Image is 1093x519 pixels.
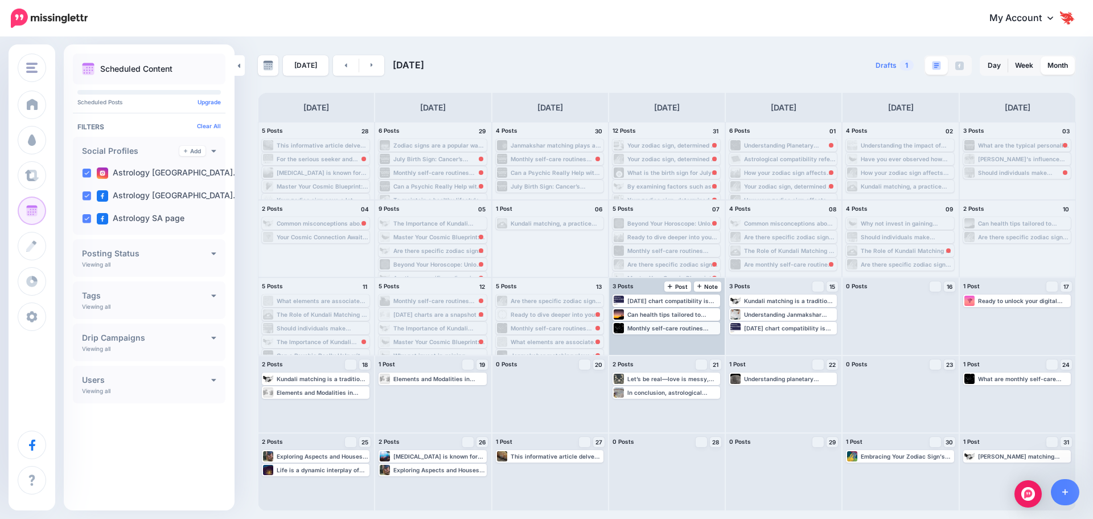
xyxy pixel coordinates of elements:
[77,122,221,131] h4: Filters
[82,147,179,155] h4: Social Profiles
[829,439,836,445] span: 29
[978,5,1076,32] a: My Account
[496,205,512,212] span: 1 Post
[277,142,368,149] div: This informative article delves into the significance of astrological charts and how they can pro...
[627,311,719,318] div: Can health tips tailored to different zodiac signs be beneficial? Read more 👉 [URL] #HolisticHeal...
[197,122,221,129] a: Clear All
[861,142,952,149] div: Understanding the impact of astrological houses on career and finances can help individuals make ...
[613,205,634,212] span: 5 Posts
[710,126,721,136] h4: 31
[963,283,980,289] span: 1 Post
[861,156,952,162] div: Have you ever observed how certain individuals seem to navigate life with an uncanny sense of cos...
[827,281,838,292] a: 15
[82,345,110,352] p: Viewing all
[744,325,836,332] div: [DATE] chart compatibility is the comparison of two individuals' birth charts to determine the po...
[393,297,485,304] div: Monthly self-care routines based on planetary movements are determined by the positions of the pl...
[710,204,721,214] h4: 07
[11,9,88,28] img: Missinglettr
[511,156,602,162] div: Monthly self-care routines based on planetary movements Learn more > [URL][DOMAIN_NAME]
[277,197,368,203] div: Your zodiac sign says a lot about your personality, preferences, and even your health tendencies....
[627,325,719,332] div: Monthly self-care routines based on planetary movements Learn more > [URL][DOMAIN_NAME]
[277,297,368,304] div: What elements are associated with earth signs? Read more 👉 [URL] #Virgo #Taurus #🌍EarthSigns
[359,359,371,370] a: 18
[1061,126,1072,136] h4: 03
[593,359,605,370] a: 20
[511,338,602,345] div: What elements are associated with earth signs? Read more 👉 [URL] #Virgo #Taurus #🌍EarthSigns
[359,437,371,447] a: 25
[744,169,836,176] div: How your zodiac sign affects financial habits Learn more > [URL][DOMAIN_NAME]
[393,375,485,382] div: Elements and Modalities in [DATE] Charts ▸ [URL] #NatalChart #BirthChart #Astrology #CelestialGui...
[277,338,368,345] div: The Importance of Kundali Matching in Relationships Read more 👉 [URL][DOMAIN_NAME] #RelationshipA...
[393,325,485,332] div: The Importance of Kundali Matching in Relationships Read more 👉 [URL][DOMAIN_NAME] #RelationshipA...
[420,101,446,115] h4: [DATE]
[888,101,914,115] h4: [DATE]
[277,234,368,240] div: Your Cosmic Connection Awaits Read more 👉 [URL] #DigitalCosmos #WebafricaFibre #FibreInternetZA
[77,99,221,105] p: Scheduled Posts
[393,275,485,281] div: Are there specific zodiac signs that are more financially responsible? Read more 👉 [URL] #Financi...
[277,156,368,162] div: For the serious seeker and professional, power your cosmic connection. Read more 👉 [URL] #Digital...
[393,142,485,149] div: Zodiac signs are a popular way to understand personality traits and compatibility in astrology. R...
[379,127,400,134] span: 6 Posts
[627,389,719,396] div: In conclusion, astrological aspects offer valuable insights into an individual's personality, rel...
[744,234,836,240] div: Are there specific zodiac signs that are more financially responsible? Read more 👉 [URL] #Financi...
[496,127,517,134] span: 4 Posts
[963,127,984,134] span: 3 Posts
[496,283,517,289] span: 5 Posts
[82,250,211,258] h4: Posting Status
[710,437,721,447] a: 28
[97,213,184,224] label: Astrology SA page
[277,183,368,190] div: Master Your Cosmic Blueprint: Unlocking Intuition & Aligned Decisions for an Exceptional Life Lea...
[978,220,1070,227] div: Can health tips tailored to different zodiac signs be beneficial? Read more 👉 [URL] #HolisticHeal...
[511,220,602,227] div: Kundali matching, a practice rooted in ancient Indian astrology, plays a significant role in dete...
[846,205,868,212] span: 4 Posts
[393,220,485,227] div: The Importance of Kundali Matching in Relationships Read more 👉 [URL][DOMAIN_NAME] #RelationshipA...
[846,127,868,134] span: 4 Posts
[744,311,836,318] div: Understanding Janmakshar matching can empower you to make informed decisions about your relations...
[771,101,796,115] h4: [DATE]
[393,247,485,254] div: Are there specific zodiac signs that are more financially responsible? Read more 👉 [URL] #Financi...
[829,362,836,367] span: 22
[277,352,368,359] div: Can a Psychic Really Help with Love Problems? I Tried [DOMAIN_NAME] to Find Out Get the scoop > [...
[861,169,952,176] div: How your zodiac sign affects financial habits: [URL] #FinancialFreedom #PersonalFinance #Astrolog...
[82,334,211,342] h4: Drip Campaigns
[829,284,835,289] span: 15
[82,303,110,310] p: Viewing all
[978,142,1070,149] div: What are the typical personality traits of a [MEDICAL_DATA] individual? Read more 👉 [URL] #[MEDIC...
[277,169,368,176] div: [MEDICAL_DATA] is known for its nurturing and intuitive nature, making them well-suited for navig...
[262,127,283,134] span: 5 Posts
[362,362,368,367] span: 18
[899,60,914,71] span: 1
[861,183,952,190] div: Kundali matching, a practice rooted in ancient Indian astrology, plays a significant role in dete...
[1005,101,1030,115] h4: [DATE]
[393,311,485,318] div: [DATE] charts are a snapshot of the sky at the moment of a person's birth, providing insight into...
[97,167,240,179] label: Astrology [GEOGRAPHIC_DATA]…
[627,297,719,304] div: [DATE] chart compatibility is the comparison of two individuals' birth charts to determine the po...
[476,281,488,292] h4: 12
[978,234,1070,240] div: Are there specific zodiac signs that are more financially responsible? Read more 👉 [URL] #Financi...
[593,204,605,214] h4: 06
[613,127,636,134] span: 12 Posts
[1063,439,1069,445] span: 31
[712,439,719,445] span: 28
[511,325,602,332] div: Monthly self-care routines based on planetary movements Learn more > [URL][DOMAIN_NAME]
[729,438,751,445] span: 0 Posts
[744,142,836,149] div: Understanding Planetary Movements and their Influence on Self-Care: [URL] #Self-care #mindfulness...
[1014,480,1042,508] div: Open Intercom Messenger
[262,283,283,289] span: 5 Posts
[876,62,897,69] span: Drafts
[1062,362,1070,367] span: 24
[82,376,211,384] h4: Users
[379,361,395,367] span: 1 Post
[627,375,719,382] div: Let’s be real—love is messy, but maybe we don’t have to figure it all out alone. Read more 👉 [URL...
[654,101,680,115] h4: [DATE]
[946,439,953,445] span: 30
[861,234,952,240] div: Should individuals make financial decisions based on their zodiac sign? Read more 👉 [URL] #Financ...
[978,375,1070,382] div: What are monthly self-care routines based on planetary movements? Read more 👉 [URL] #Self-care #m...
[496,361,517,367] span: 0 Posts
[393,59,424,71] span: [DATE]
[947,284,952,289] span: 16
[479,439,486,445] span: 26
[476,437,488,447] a: 26
[359,126,371,136] h4: 28
[697,284,718,289] span: Note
